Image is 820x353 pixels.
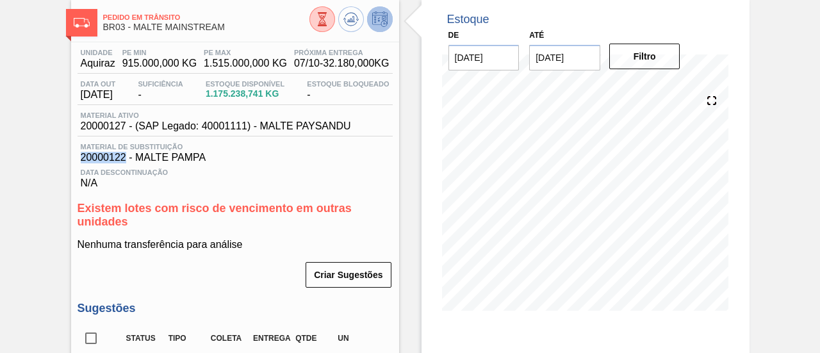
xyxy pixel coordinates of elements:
[103,13,309,21] span: Pedido em Trânsito
[448,45,520,70] input: dd/mm/yyyy
[448,31,459,40] label: De
[81,111,351,119] span: Material ativo
[122,58,197,69] span: 915.000,000 KG
[250,334,295,343] div: Entrega
[74,18,90,28] img: Ícone
[609,44,680,69] button: Filtro
[78,163,393,189] div: N/A
[78,239,393,250] p: Nenhuma transferência para análise
[367,6,393,32] button: Desprogramar Estoque
[307,261,392,289] div: Criar Sugestões
[81,168,389,176] span: Data Descontinuação
[206,80,284,88] span: Estoque Disponível
[81,80,116,88] span: Data out
[123,334,168,343] div: Status
[81,89,116,101] span: [DATE]
[529,45,600,70] input: dd/mm/yyyy
[81,49,115,56] span: Unidade
[204,49,287,56] span: PE MAX
[204,58,287,69] span: 1.515.000,000 KG
[307,80,389,88] span: Estoque Bloqueado
[447,13,489,26] div: Estoque
[206,89,284,99] span: 1.175.238,741 KG
[309,6,335,32] button: Visão Geral dos Estoques
[304,80,392,101] div: -
[529,31,544,40] label: Até
[338,6,364,32] button: Atualizar Gráfico
[81,120,351,132] span: 20000127 - (SAP Legado: 40001111) - MALTE PAYSANDU
[78,302,393,315] h3: Sugestões
[81,152,389,163] span: 20000122 - MALTE PAMPA
[135,80,186,101] div: -
[103,22,309,32] span: BR03 - MALTE MAINSTREAM
[294,49,389,56] span: Próxima Entrega
[334,334,379,343] div: UN
[208,334,252,343] div: Coleta
[81,143,389,151] span: Material de Substituição
[138,80,183,88] span: Suficiência
[81,58,115,69] span: Aquiraz
[165,334,210,343] div: Tipo
[122,49,197,56] span: PE MIN
[294,58,389,69] span: 07/10 - 32.180,000 KG
[292,334,337,343] div: Qtde
[78,202,352,228] span: Existem lotes com risco de vencimento em outras unidades
[306,262,391,288] button: Criar Sugestões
